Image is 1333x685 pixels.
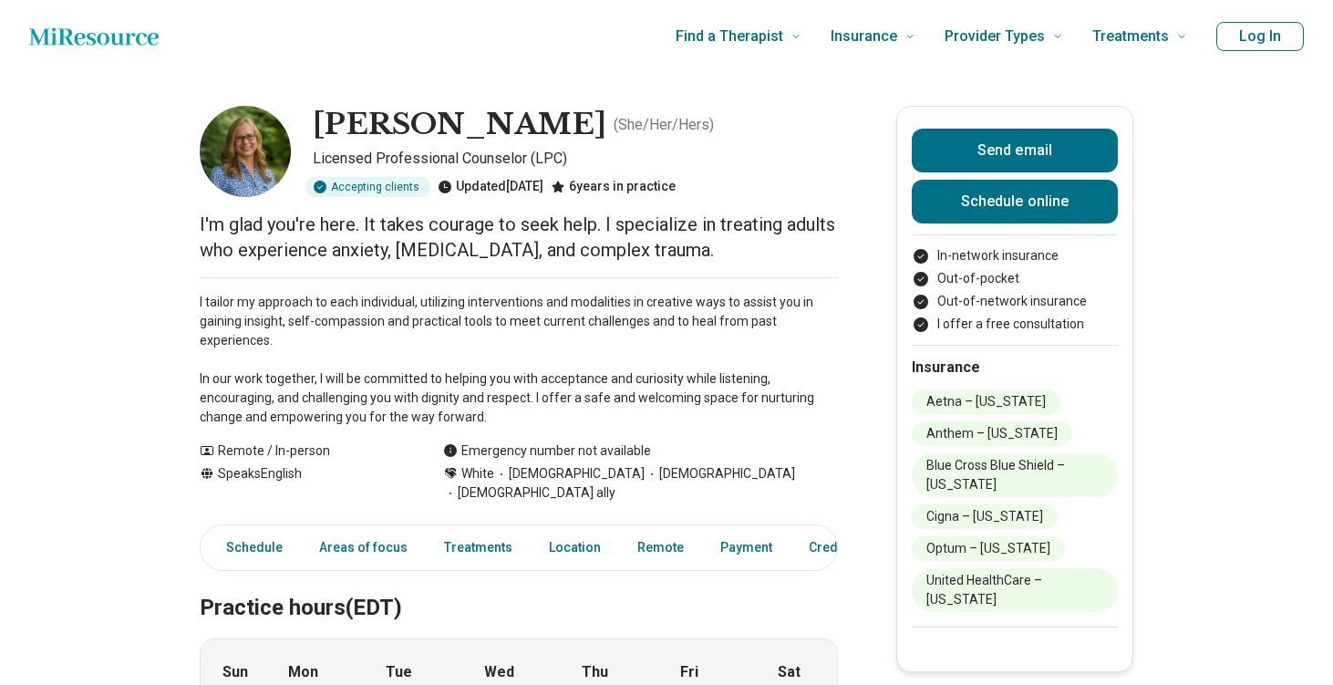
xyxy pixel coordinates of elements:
a: Location [538,529,612,566]
span: [DEMOGRAPHIC_DATA] ally [443,483,615,503]
p: I tailor my approach to each individual, utilizing interventions and modalities in creative ways ... [200,293,838,427]
strong: Fri [680,661,698,683]
a: Payment [709,529,783,566]
li: Aetna – [US_STATE] [912,389,1060,414]
strong: Wed [484,661,514,683]
ul: Payment options [912,246,1118,334]
strong: Thu [582,661,608,683]
button: Send email [912,129,1118,172]
a: Schedule [204,529,294,566]
span: [DEMOGRAPHIC_DATA] [494,464,645,483]
a: Treatments [433,529,523,566]
a: Areas of focus [308,529,418,566]
span: Find a Therapist [676,24,783,49]
a: Schedule online [912,180,1118,223]
p: ( She/Her/Hers ) [614,114,714,136]
li: United HealthCare – [US_STATE] [912,568,1118,612]
p: I'm glad you're here. It takes courage to seek help. I specialize in treating adults who experien... [200,212,838,263]
h2: Practice hours (EDT) [200,549,838,624]
a: Remote [626,529,695,566]
strong: Sat [778,661,801,683]
li: Out-of-pocket [912,269,1118,288]
p: Licensed Professional Counselor (LPC) [313,148,838,170]
span: White [461,464,494,483]
div: Speaks English [200,464,407,503]
div: Emergency number not available [443,441,651,461]
button: Log In [1216,22,1304,51]
span: Provider Types [945,24,1045,49]
strong: Mon [288,661,318,683]
strong: Tue [386,661,412,683]
div: Accepting clients [305,177,430,197]
a: Home page [29,18,159,55]
img: Sandra Monohan, Licensed Professional Counselor (LPC) [200,106,291,197]
li: Out-of-network insurance [912,292,1118,311]
h1: [PERSON_NAME] [313,106,606,144]
li: Blue Cross Blue Shield – [US_STATE] [912,453,1118,497]
strong: Sun [222,661,248,683]
li: In-network insurance [912,246,1118,265]
span: Treatments [1092,24,1169,49]
li: Cigna – [US_STATE] [912,504,1058,529]
div: 6 years in practice [551,177,676,197]
span: [DEMOGRAPHIC_DATA] [645,464,795,483]
li: Anthem – [US_STATE] [912,421,1072,446]
a: Credentials [798,529,889,566]
div: Updated [DATE] [438,177,543,197]
span: Insurance [831,24,897,49]
li: Optum – [US_STATE] [912,536,1065,561]
div: Remote / In-person [200,441,407,461]
h2: Insurance [912,357,1118,379]
li: I offer a free consultation [912,315,1118,334]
